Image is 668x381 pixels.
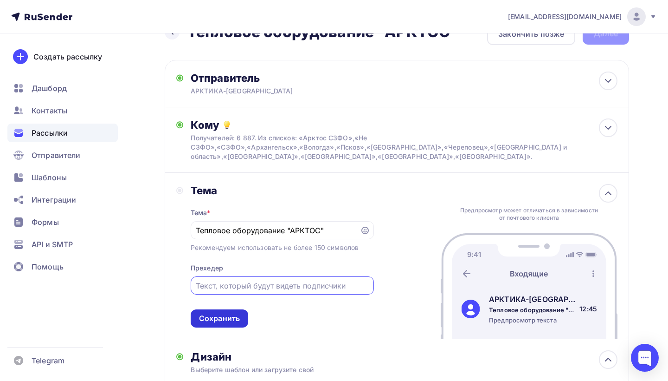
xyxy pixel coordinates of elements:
[191,133,575,161] div: Получателей: 6 887. Из списков: «Арктос СЗФО»,«Не СЗФО»,«СЗФО»,«Архангельск»,«Вологда»,«Псков»,«[...
[458,207,601,222] div: Предпросмотр может отличаться в зависимости от почтового клиента
[32,355,64,366] span: Telegram
[191,208,211,217] div: Тема
[191,72,392,85] div: Отправитель
[489,306,576,314] div: Тепловое оборудование "АРКТОС"
[32,217,59,228] span: Формы
[191,263,223,273] div: Прехедер
[191,350,617,363] div: Дизайн
[32,83,67,94] span: Дашборд
[7,101,118,120] a: Контакты
[191,365,575,374] div: Выберите шаблон или загрузите свой
[33,51,102,62] div: Создать рассылку
[508,12,622,21] span: [EMAIL_ADDRESS][DOMAIN_NAME]
[196,280,368,291] input: Текст, который будут видеть подписчики
[32,261,64,272] span: Помощь
[7,213,118,231] a: Формы
[7,168,118,187] a: Шаблоны
[7,146,118,164] a: Отправители
[32,239,73,250] span: API и SMTP
[579,304,597,314] div: 12:45
[199,313,240,324] div: Сохранить
[489,294,576,305] div: АРКТИКА-[GEOGRAPHIC_DATA]
[489,316,576,324] div: Предпросмотр текста
[32,172,67,183] span: Шаблоны
[191,86,372,96] div: АРКТИКА-[GEOGRAPHIC_DATA]
[32,150,81,161] span: Отправители
[7,124,118,142] a: Рассылки
[191,243,359,252] div: Рекомендуем использовать не более 150 символов
[498,28,564,39] div: Закончить позже
[32,194,76,205] span: Интеграции
[32,105,67,116] span: Контакты
[7,79,118,98] a: Дашборд
[191,118,617,131] div: Кому
[32,127,68,138] span: Рассылки
[508,7,657,26] a: [EMAIL_ADDRESS][DOMAIN_NAME]
[191,184,374,197] div: Тема
[196,225,354,236] input: Укажите тему письма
